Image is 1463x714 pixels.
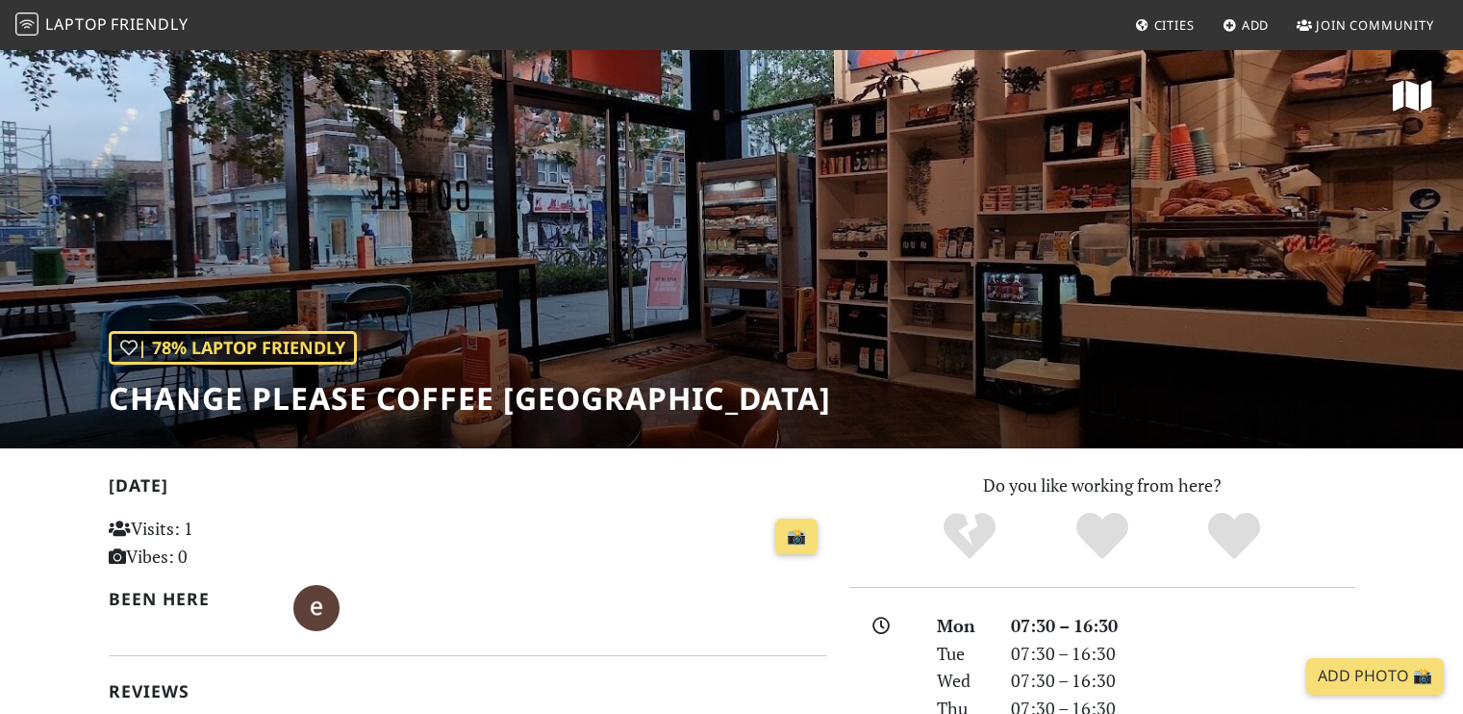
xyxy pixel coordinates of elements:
[1127,8,1202,42] a: Cities
[849,472,1355,499] p: Do you like working from here?
[925,640,998,668] div: Tue
[109,331,357,365] div: | 78% Laptop Friendly
[15,9,189,42] a: LaptopFriendly LaptopFriendly
[109,380,831,417] h1: Change Please Coffee [GEOGRAPHIC_DATA]
[1242,16,1270,34] span: Add
[109,515,333,571] p: Visits: 1 Vibes: 0
[1306,658,1444,695] a: Add Photo 📸
[293,595,340,618] span: elizabeth
[111,13,188,35] span: Friendly
[293,585,340,631] img: 5706-elizabeth.jpg
[109,589,271,609] h2: Been here
[1036,510,1169,563] div: Yes
[1154,16,1195,34] span: Cities
[999,612,1367,640] div: 07:30 – 16:30
[925,612,998,640] div: Mon
[999,640,1367,668] div: 07:30 – 16:30
[1215,8,1277,42] a: Add
[1316,16,1434,34] span: Join Community
[109,681,826,701] h2: Reviews
[45,13,108,35] span: Laptop
[775,519,818,555] a: 📸
[15,13,38,36] img: LaptopFriendly
[1168,510,1300,563] div: Definitely!
[1289,8,1442,42] a: Join Community
[925,667,998,695] div: Wed
[109,475,826,503] h2: [DATE]
[903,510,1036,563] div: No
[999,667,1367,695] div: 07:30 – 16:30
